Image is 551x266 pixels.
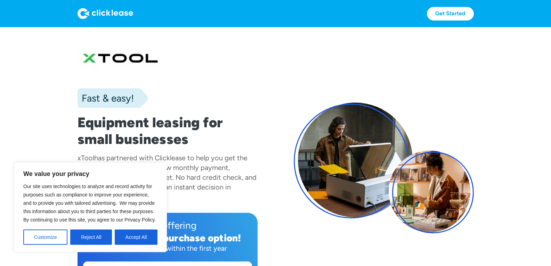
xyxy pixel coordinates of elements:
[83,243,252,253] div: Purchase outright within the first year
[136,232,241,244] div: early purchase option!
[427,7,474,21] a: Get Started
[78,154,94,162] div: xTool
[78,91,134,105] div: Fast & easy!
[23,170,157,178] p: We value your privacy
[83,218,252,232] div: Now offering
[23,184,156,223] span: Our site uses technologies to analyze and record activity for purposes such as compliance to impr...
[115,229,157,245] button: Accept All
[23,229,67,245] button: Customize
[78,8,133,19] img: Logo
[78,114,258,147] h1: Equipment leasing for small businesses
[78,154,257,201] div: has partnered with Clicklease to help you get the equipment you need for a low monthly payment, c...
[14,162,167,252] div: We value your privacy
[70,229,112,245] button: Reject All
